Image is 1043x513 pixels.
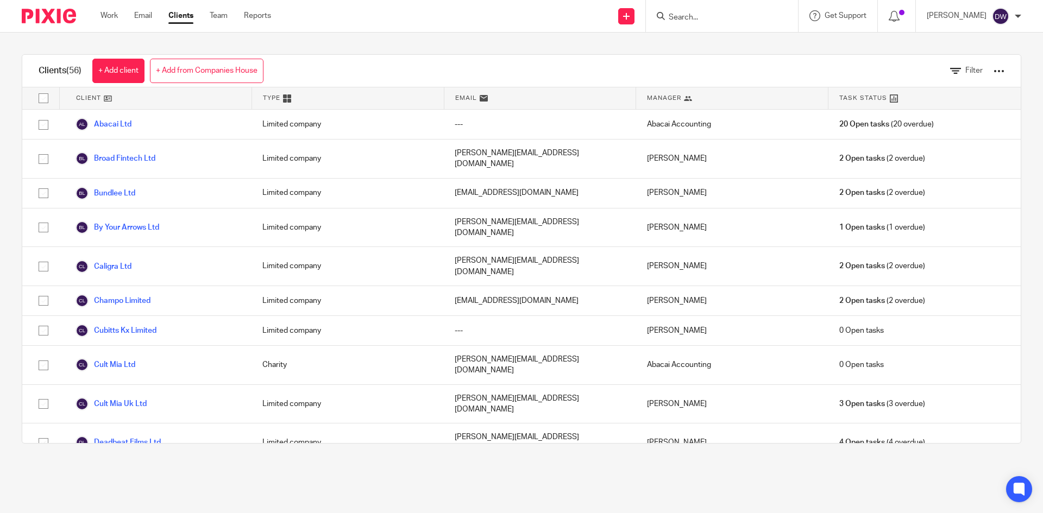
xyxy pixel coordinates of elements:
[150,59,263,83] a: + Add from Companies House
[839,187,885,198] span: 2 Open tasks
[76,152,155,165] a: Broad Fintech Ltd
[839,437,885,448] span: 4 Open tasks
[636,286,828,315] div: [PERSON_NAME]
[839,295,885,306] span: 2 Open tasks
[168,10,193,21] a: Clients
[839,398,885,409] span: 3 Open tasks
[252,140,444,178] div: Limited company
[66,66,81,75] span: (56)
[39,65,81,77] h1: Clients
[839,222,925,233] span: (1 overdue)
[76,436,89,449] img: svg%3E
[636,385,828,423] div: [PERSON_NAME]
[252,179,444,208] div: Limited company
[76,152,89,165] img: svg%3E
[839,222,885,233] span: 1 Open tasks
[444,423,636,462] div: [PERSON_NAME][EMAIL_ADDRESS][DOMAIN_NAME]
[839,93,887,103] span: Task Status
[636,140,828,178] div: [PERSON_NAME]
[839,398,925,409] span: (3 overdue)
[839,153,925,164] span: (2 overdue)
[76,294,89,307] img: svg%3E
[252,385,444,423] div: Limited company
[636,423,828,462] div: [PERSON_NAME]
[839,359,884,370] span: 0 Open tasks
[22,9,76,23] img: Pixie
[444,385,636,423] div: [PERSON_NAME][EMAIL_ADDRESS][DOMAIN_NAME]
[76,93,101,103] span: Client
[76,118,131,131] a: Abacai Ltd
[252,286,444,315] div: Limited company
[825,12,866,20] span: Get Support
[444,316,636,345] div: ---
[647,93,681,103] span: Manager
[636,110,828,139] div: Abacai Accounting
[444,179,636,208] div: [EMAIL_ADDRESS][DOMAIN_NAME]
[839,261,925,271] span: (2 overdue)
[444,140,636,178] div: [PERSON_NAME][EMAIL_ADDRESS][DOMAIN_NAME]
[76,221,89,234] img: svg%3E
[33,88,54,109] input: Select all
[252,110,444,139] div: Limited company
[839,153,885,164] span: 2 Open tasks
[76,187,89,200] img: svg%3E
[252,423,444,462] div: Limited company
[76,436,162,449] a: Deadbeat Films Ltd.
[252,346,444,384] div: Charity
[839,437,925,448] span: (4 overdue)
[839,187,925,198] span: (2 overdue)
[100,10,118,21] a: Work
[927,10,987,21] p: [PERSON_NAME]
[134,10,152,21] a: Email
[444,247,636,286] div: [PERSON_NAME][EMAIL_ADDRESS][DOMAIN_NAME]
[444,208,636,247] div: [PERSON_NAME][EMAIL_ADDRESS][DOMAIN_NAME]
[455,93,477,103] span: Email
[636,179,828,208] div: [PERSON_NAME]
[252,316,444,345] div: Limited company
[244,10,271,21] a: Reports
[263,93,280,103] span: Type
[210,10,228,21] a: Team
[839,325,884,336] span: 0 Open tasks
[839,261,885,271] span: 2 Open tasks
[444,110,636,139] div: ---
[76,324,156,337] a: Cubitts Kx Limited
[76,187,135,200] a: Bundlee Ltd
[839,119,934,130] span: (20 overdue)
[92,59,144,83] a: + Add client
[76,260,89,273] img: svg%3E
[444,286,636,315] div: [EMAIL_ADDRESS][DOMAIN_NAME]
[636,247,828,286] div: [PERSON_NAME]
[444,346,636,384] div: [PERSON_NAME][EMAIL_ADDRESS][DOMAIN_NAME]
[992,8,1009,25] img: svg%3E
[76,118,89,131] img: svg%3E
[76,358,135,371] a: Cult Mia Ltd
[252,208,444,247] div: Limited company
[839,119,889,130] span: 20 Open tasks
[636,316,828,345] div: [PERSON_NAME]
[76,358,89,371] img: svg%3E
[965,67,983,74] span: Filter
[76,294,150,307] a: Champo Limited
[636,208,828,247] div: [PERSON_NAME]
[668,13,765,23] input: Search
[636,346,828,384] div: Abacai Accounting
[76,324,89,337] img: svg%3E
[76,260,131,273] a: Caligra Ltd
[76,221,159,234] a: By Your Arrows Ltd
[252,247,444,286] div: Limited company
[839,295,925,306] span: (2 overdue)
[76,397,147,410] a: Cult Mia Uk Ltd
[76,397,89,410] img: svg%3E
